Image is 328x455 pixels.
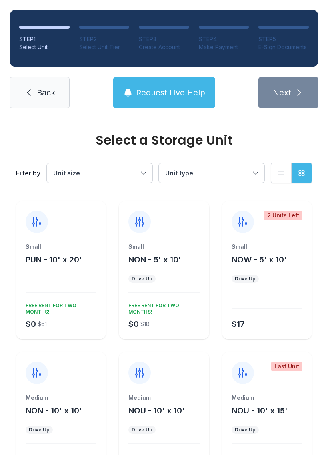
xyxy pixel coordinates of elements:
[22,299,96,315] div: FREE RENT FOR TWO MONTHS!
[37,87,55,98] span: Back
[128,255,181,264] span: NON - 5' x 10'
[139,35,189,43] div: STEP 3
[29,427,50,433] div: Drive Up
[79,43,130,51] div: Select Unit Tier
[26,243,96,251] div: Small
[128,406,185,415] span: NOU - 10' x 10'
[140,320,150,328] div: $18
[232,406,288,415] span: NOU - 10' x 15'
[26,405,82,416] button: NON - 10' x 10'
[26,406,82,415] span: NON - 10' x 10'
[128,243,199,251] div: Small
[128,254,181,265] button: NON - 5' x 10'
[199,35,249,43] div: STEP 4
[165,169,193,177] span: Unit type
[258,43,309,51] div: E-Sign Documents
[159,163,264,183] button: Unit type
[125,299,199,315] div: FREE RENT FOR TWO MONTHS!
[19,35,70,43] div: STEP 1
[128,405,185,416] button: NOU - 10' x 10'
[79,35,130,43] div: STEP 2
[47,163,152,183] button: Unit size
[232,318,245,330] div: $17
[273,87,291,98] span: Next
[26,318,36,330] div: $0
[264,211,302,220] div: 2 Units Left
[235,276,256,282] div: Drive Up
[128,318,139,330] div: $0
[26,254,82,265] button: PUN - 10' x 20'
[232,254,287,265] button: NOW - 5' x 10'
[26,394,96,402] div: Medium
[139,43,189,51] div: Create Account
[132,427,152,433] div: Drive Up
[128,394,199,402] div: Medium
[232,255,287,264] span: NOW - 5' x 10'
[53,169,80,177] span: Unit size
[16,168,40,178] div: Filter by
[271,362,302,371] div: Last Unit
[232,405,288,416] button: NOU - 10' x 15'
[132,276,152,282] div: Drive Up
[26,255,82,264] span: PUN - 10' x 20'
[136,87,205,98] span: Request Live Help
[16,134,312,147] div: Select a Storage Unit
[232,243,302,251] div: Small
[199,43,249,51] div: Make Payment
[38,320,47,328] div: $61
[235,427,256,433] div: Drive Up
[232,394,302,402] div: Medium
[19,43,70,51] div: Select Unit
[258,35,309,43] div: STEP 5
